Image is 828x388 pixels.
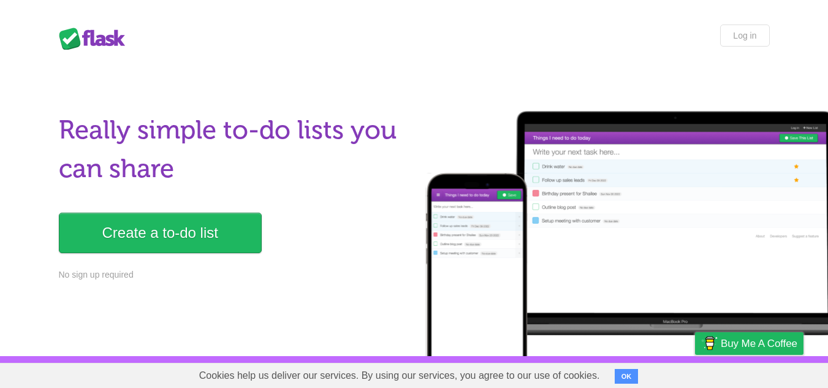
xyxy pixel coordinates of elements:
[615,369,639,384] button: OK
[59,268,407,281] p: No sign up required
[720,25,769,47] a: Log in
[59,28,132,50] div: Flask Lists
[59,111,407,188] h1: Really simple to-do lists you can share
[59,213,262,253] a: Create a to-do list
[695,332,803,355] a: Buy me a coffee
[721,333,797,354] span: Buy me a coffee
[701,333,718,354] img: Buy me a coffee
[187,363,612,388] span: Cookies help us deliver our services. By using our services, you agree to our use of cookies.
